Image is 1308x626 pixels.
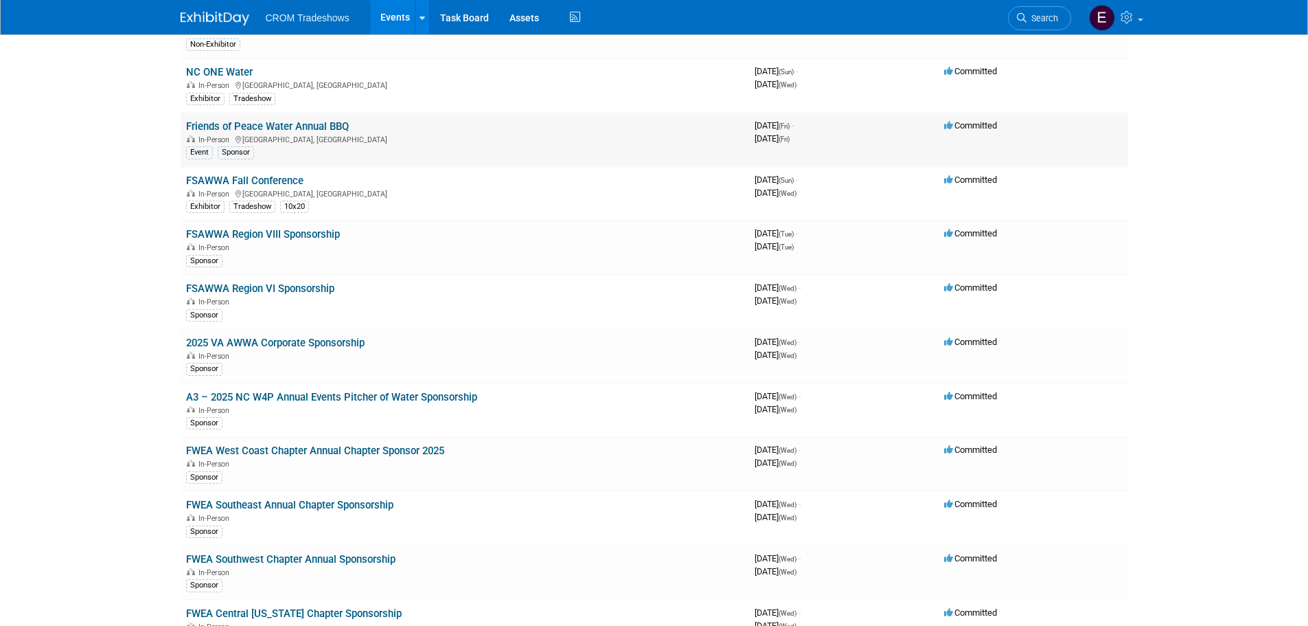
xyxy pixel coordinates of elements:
[218,146,254,159] div: Sponsor
[755,241,794,251] span: [DATE]
[944,607,997,618] span: Committed
[186,175,303,187] a: FSAWWA Fall Conference
[1089,5,1115,31] img: Eden Burleigh
[755,607,801,618] span: [DATE]
[755,458,796,468] span: [DATE]
[186,79,744,90] div: [GEOGRAPHIC_DATA], [GEOGRAPHIC_DATA]
[186,188,744,199] div: [GEOGRAPHIC_DATA], [GEOGRAPHIC_DATA]
[779,555,796,563] span: (Wed)
[186,607,402,620] a: FWEA Central [US_STATE] Chapter Sponsorship
[755,499,801,509] span: [DATE]
[187,460,195,467] img: In-Person Event
[186,228,340,241] a: FSAWWA Region VIII Sponsorship
[181,12,249,25] img: ExhibitDay
[779,501,796,508] span: (Wed)
[779,406,796,414] span: (Wed)
[755,188,796,198] span: [DATE]
[198,81,233,90] span: In-Person
[792,120,794,131] span: -
[229,93,275,105] div: Tradeshow
[779,230,794,238] span: (Tue)
[187,514,195,521] img: In-Person Event
[186,553,395,566] a: FWEA Southwest Chapter Annual Sponsorship
[779,568,796,576] span: (Wed)
[1026,13,1058,23] span: Search
[944,282,997,293] span: Committed
[944,120,997,131] span: Committed
[187,298,195,304] img: In-Person Event
[779,352,796,359] span: (Wed)
[186,133,744,144] div: [GEOGRAPHIC_DATA], [GEOGRAPHIC_DATA]
[186,282,334,295] a: FSAWWA Region VI Sponsorship
[779,393,796,401] span: (Wed)
[944,445,997,455] span: Committed
[186,120,349,133] a: Friends of Peace Water Annual BBQ
[198,460,233,469] span: In-Person
[266,12,349,23] span: CROM Tradeshows
[186,146,213,159] div: Event
[187,81,195,88] img: In-Person Event
[198,352,233,361] span: In-Person
[944,228,997,238] span: Committed
[779,177,794,184] span: (Sun)
[198,568,233,577] span: In-Person
[755,337,801,347] span: [DATE]
[186,38,240,51] div: Non-Exhibitor
[796,66,798,76] span: -
[779,190,796,197] span: (Wed)
[186,499,393,511] a: FWEA Southeast Annual Chapter Sponsorship
[755,553,801,563] span: [DATE]
[944,66,997,76] span: Committed
[755,350,796,360] span: [DATE]
[198,190,233,199] span: In-Person
[944,337,997,347] span: Committed
[796,228,798,238] span: -
[186,526,222,538] div: Sponsor
[186,445,444,457] a: FWEA West Coast Chapter Annual Chapter Sponsor 2025
[799,553,801,563] span: -
[944,553,997,563] span: Committed
[779,135,790,143] span: (Fri)
[186,201,225,213] div: Exhibitor
[755,282,801,293] span: [DATE]
[755,295,796,306] span: [DATE]
[799,607,801,618] span: -
[799,445,801,455] span: -
[187,243,195,250] img: In-Person Event
[779,284,796,292] span: (Wed)
[187,406,195,413] img: In-Person Event
[186,309,222,322] div: Sponsor
[186,93,225,105] div: Exhibitor
[779,610,796,617] span: (Wed)
[944,175,997,185] span: Committed
[198,298,233,306] span: In-Person
[779,243,794,251] span: (Tue)
[186,337,365,349] a: 2025 VA AWWA Corporate Sponsorship
[186,471,222,484] div: Sponsor
[187,135,195,142] img: In-Person Event
[280,201,309,213] div: 10x20
[755,566,796,577] span: [DATE]
[186,255,222,267] div: Sponsor
[187,190,195,197] img: In-Person Event
[186,363,222,375] div: Sponsor
[799,499,801,509] span: -
[944,391,997,401] span: Committed
[755,512,796,522] span: [DATE]
[779,514,796,522] span: (Wed)
[198,135,233,144] span: In-Person
[755,120,794,131] span: [DATE]
[187,352,195,359] img: In-Person Event
[186,66,253,78] a: NC ONE Water
[755,175,798,185] span: [DATE]
[755,79,796,89] span: [DATE]
[755,66,798,76] span: [DATE]
[779,298,796,305] span: (Wed)
[799,391,801,401] span: -
[755,228,798,238] span: [DATE]
[186,417,222,429] div: Sponsor
[799,282,801,293] span: -
[779,447,796,454] span: (Wed)
[198,243,233,252] span: In-Person
[779,122,790,130] span: (Fri)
